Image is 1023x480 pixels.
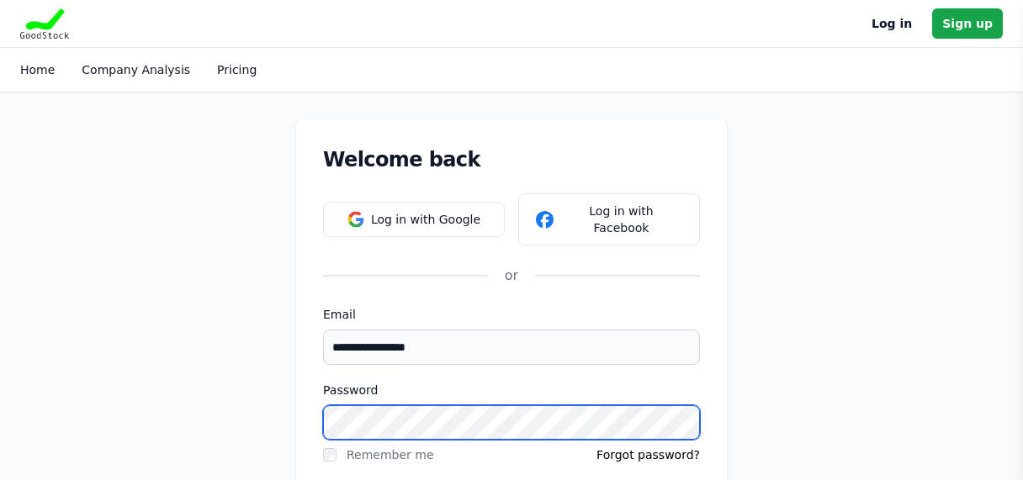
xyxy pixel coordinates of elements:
label: Password [323,382,700,398]
label: Remember me [347,448,434,462]
a: Pricing [217,63,257,76]
a: Forgot password? [596,446,700,463]
div: or [488,266,535,286]
button: Log in with Google [323,202,505,237]
label: Email [323,306,700,323]
a: Company Analysis [82,63,190,76]
a: Home [20,63,55,76]
a: Sign up [932,8,1003,39]
h1: Welcome back [323,146,700,173]
button: Log in with Facebook [518,193,700,245]
img: Goodstock Logo [20,8,69,39]
a: Log in [872,13,912,34]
